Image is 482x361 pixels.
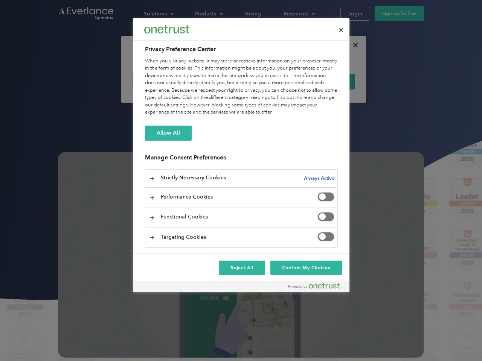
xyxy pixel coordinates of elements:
[55,45,93,61] input: Submit
[145,45,338,54] h2: Privacy Preference Center
[288,283,346,292] a: Powered by OneTrust Opens in a new Tab
[145,154,338,165] h3: Manage Consent Preferences
[133,18,349,292] div: Privacy Preference Center
[288,283,340,289] img: Powered by OneTrust Opens in a new Tab
[270,261,342,275] button: Confirm My Choices
[145,58,338,116] div: When you visit any website, it may store or retrieve information on your browser, mostly in the f...
[219,261,265,275] button: Reject All
[144,25,189,33] img: Everlance
[133,18,349,292] div: Preference center
[144,22,189,37] div: Everlance
[333,22,349,38] button: Close
[145,126,192,141] button: Allow All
